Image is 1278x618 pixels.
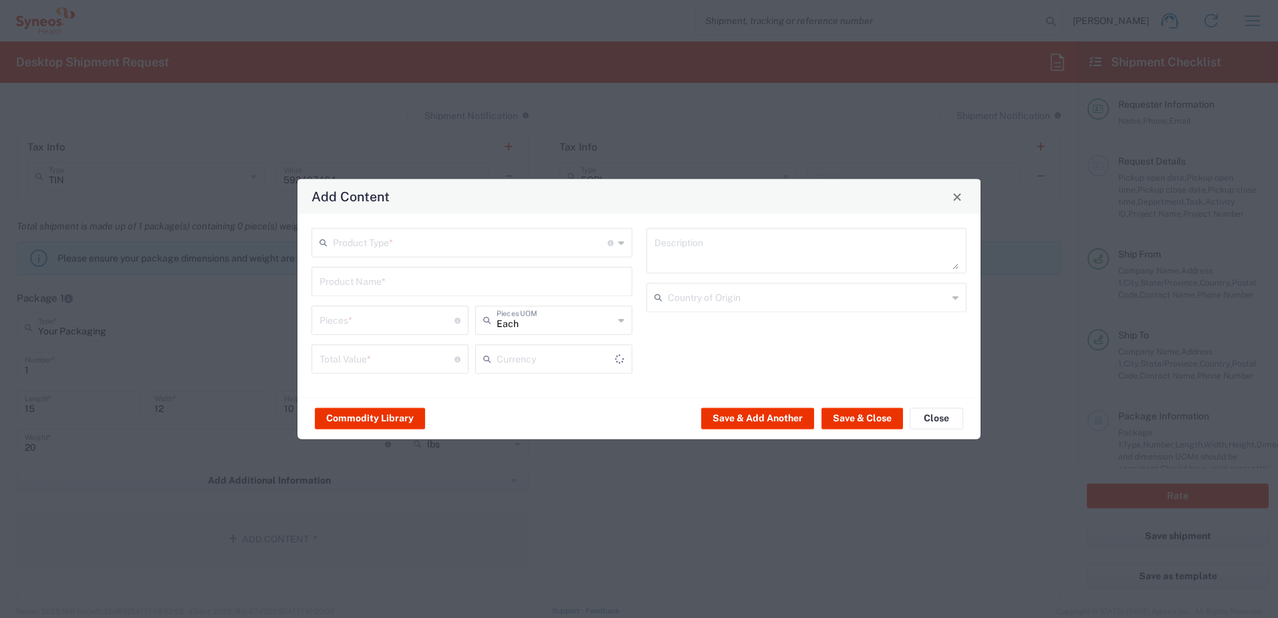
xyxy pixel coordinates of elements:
button: Close [948,187,967,206]
button: Save & Add Another [701,407,814,429]
button: Save & Close [821,407,903,429]
button: Close [910,407,963,429]
h4: Add Content [311,187,390,206]
button: Commodity Library [315,407,425,429]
